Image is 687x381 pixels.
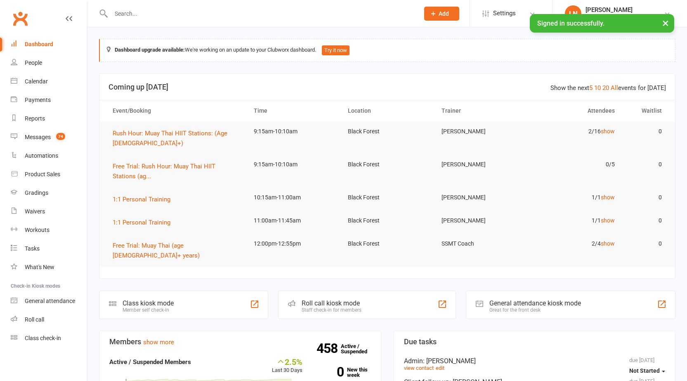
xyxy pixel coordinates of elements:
span: 1:1 Personal Training [113,196,170,203]
td: 0 [622,188,669,207]
a: People [11,54,87,72]
a: Messages 74 [11,128,87,147]
a: 20 [602,84,609,92]
a: 458Active / Suspended [341,337,377,360]
td: SSMT Coach [434,234,528,253]
div: Staff check-in for members [302,307,361,313]
a: All [611,84,618,92]
td: 0/5 [528,155,622,174]
button: Rush Hour: Muay Thai HIIT Stations: (Age [DEMOGRAPHIC_DATA]+) [113,128,239,148]
span: Not Started [629,367,660,374]
td: 9:15am-10:10am [246,122,340,141]
th: Waitlist [622,100,669,121]
div: Great for the front desk [489,307,581,313]
span: Rush Hour: Muay Thai HIIT Stations: (Age [DEMOGRAPHIC_DATA]+) [113,130,227,147]
div: People [25,59,42,66]
h3: Due tasks [404,338,666,346]
button: 1:1 Personal Training [113,218,176,227]
a: Payments [11,91,87,109]
a: Waivers [11,202,87,221]
button: Add [424,7,459,21]
a: Tasks [11,239,87,258]
div: Tasks [25,245,40,252]
td: 12:00pm-12:55pm [246,234,340,253]
div: Waivers [25,208,45,215]
div: Roll call kiosk mode [302,299,361,307]
td: Black Forest [340,122,434,141]
div: General attendance kiosk mode [489,299,581,307]
span: Settings [493,4,516,23]
div: We're working on an update to your Clubworx dashboard. [99,39,675,62]
td: 9:15am-10:10am [246,155,340,174]
h3: Members [109,338,371,346]
div: Calendar [25,78,48,85]
td: Black Forest [340,234,434,253]
div: Southside Muay Thai & Fitness [585,14,664,21]
span: 74 [56,133,65,140]
td: 2/16 [528,122,622,141]
button: × [658,14,673,32]
div: Product Sales [25,171,60,177]
a: show more [143,338,174,346]
a: Calendar [11,72,87,91]
a: What's New [11,258,87,277]
span: 1:1 Personal Training [113,219,170,226]
td: [PERSON_NAME] [434,211,528,230]
div: Last 30 Days [272,357,302,375]
div: LN [565,5,581,22]
td: [PERSON_NAME] [434,155,528,174]
td: 2/4 [528,234,622,253]
td: 0 [622,122,669,141]
td: 1/1 [528,188,622,207]
td: Black Forest [340,155,434,174]
td: Black Forest [340,188,434,207]
span: Signed in successfully. [537,19,604,27]
span: Add [439,10,449,17]
th: Attendees [528,100,622,121]
a: 0New this week [315,367,371,378]
a: 10 [594,84,601,92]
div: Class kiosk mode [123,299,174,307]
th: Time [246,100,340,121]
th: Trainer [434,100,528,121]
div: Workouts [25,227,50,233]
td: 10:15am-11:00am [246,188,340,207]
input: Search... [109,8,413,19]
th: Location [340,100,434,121]
td: [PERSON_NAME] [434,188,528,207]
a: Class kiosk mode [11,329,87,348]
a: edit [436,365,444,371]
th: Event/Booking [105,100,246,121]
a: General attendance kiosk mode [11,292,87,310]
td: 1/1 [528,211,622,230]
a: Roll call [11,310,87,329]
div: Show the next events for [DATE] [550,83,666,93]
a: Product Sales [11,165,87,184]
div: General attendance [25,298,75,304]
div: Automations [25,152,58,159]
a: 5 [589,84,593,92]
div: Member self check-in [123,307,174,313]
a: show [601,194,615,201]
button: Free Trial: Rush Hour: Muay Thai HIIT Stations (ag... [113,161,239,181]
td: 0 [622,211,669,230]
div: [PERSON_NAME] [585,6,664,14]
a: Workouts [11,221,87,239]
div: 2.5% [272,357,302,366]
strong: Dashboard upgrade available: [115,47,185,53]
td: Black Forest [340,211,434,230]
div: What's New [25,264,54,270]
td: [PERSON_NAME] [434,122,528,141]
a: Dashboard [11,35,87,54]
a: view contact [404,365,434,371]
a: Gradings [11,184,87,202]
h3: Coming up [DATE] [109,83,666,91]
strong: 458 [316,342,341,355]
span: Free Trial: Muay Thai (age [DEMOGRAPHIC_DATA]+ years) [113,242,200,259]
strong: Active / Suspended Members [109,358,191,366]
div: Gradings [25,189,48,196]
a: Automations [11,147,87,165]
strong: 0 [315,366,344,378]
a: Clubworx [10,8,31,29]
div: Reports [25,115,45,122]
